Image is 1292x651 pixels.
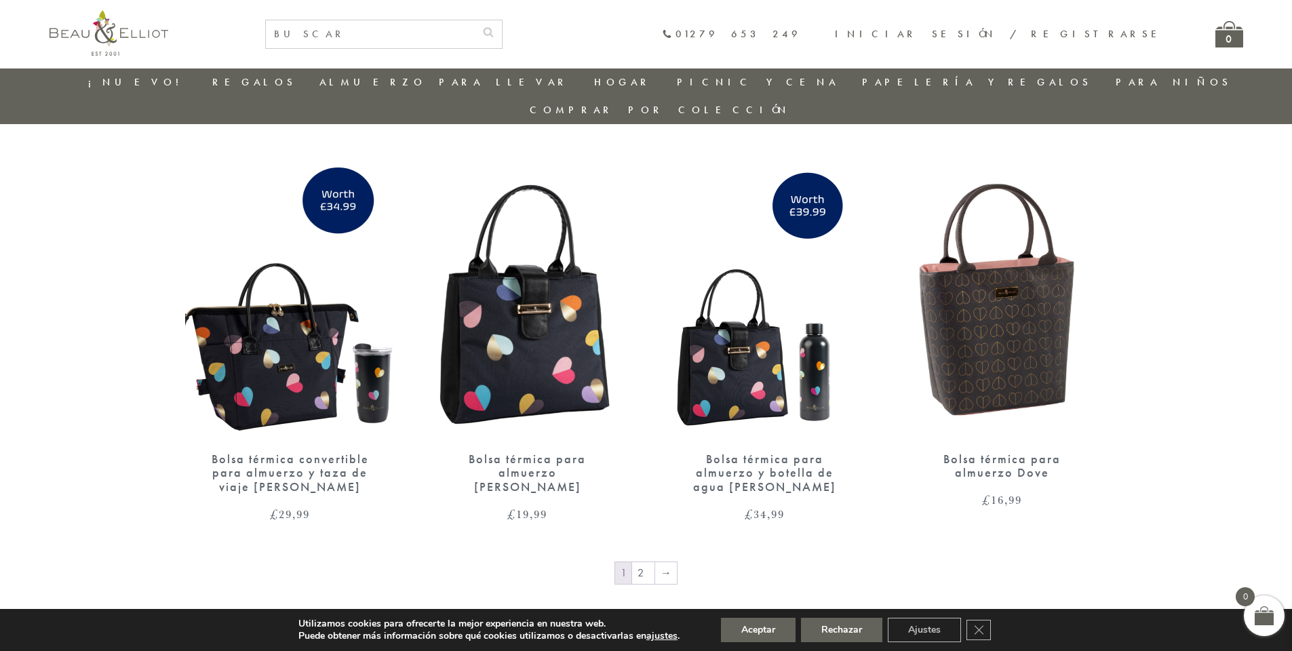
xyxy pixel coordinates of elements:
span: Página 1 [615,562,631,584]
font: 16,99 [991,492,1022,508]
img: Bolsa térmica para almuerzo y botella de agua Emily Heart [660,167,870,439]
a: Papelería y regalos [862,75,1091,89]
button: ajustes [646,630,678,642]
a: 0 [1215,21,1243,47]
font: £ [982,492,991,508]
font: Utilizamos cookies para ofrecerte la mejor experiencia en nuestra web. [298,617,606,630]
font: Bolsa térmica para almuerzo Dove [943,451,1061,481]
img: Bolsa de almuerzo convertible y taza de viaje Emily Heart [185,167,395,439]
a: Regalos [212,75,296,89]
a: Bolsa de almuerzo convertible y taza de viaje Emily Heart Bolsa térmica convertible para almuerzo... [185,167,395,520]
img: Bolsa térmica para almuerzo Emily Heart [423,167,633,439]
font: £ [745,506,753,522]
a: 01279 653 249 [662,28,801,40]
font: 29,99 [279,506,310,522]
font: 34,99 [753,506,785,522]
a: Bolsa térmica para almuerzo Emily Heart Bolsa térmica para almuerzo [PERSON_NAME] £19,99 [423,167,633,520]
font: 0 [1226,32,1233,46]
img: Bolsa térmica para almuerzo Dove [897,167,1106,439]
font: 0 [1243,591,1248,602]
button: Cerrar el banner de cookies del RGPD [966,620,991,640]
a: ¡Nuevo! [88,75,188,89]
font: £ [507,506,516,522]
font: . [678,629,680,642]
font: 2 [638,566,649,580]
font: Ajustes [908,623,941,636]
font: Rechazar [821,623,862,636]
button: Aceptar [721,618,796,642]
button: Rechazar [801,618,882,642]
font: 01279 653 249 [676,27,801,41]
font: Aceptar [741,623,775,636]
font: 19,99 [516,506,547,522]
font: Bolsa térmica convertible para almuerzo y taza de viaje [PERSON_NAME] [212,451,369,494]
font: Bolsa térmica para almuerzo y botella de agua [PERSON_NAME] [693,451,836,494]
font: → [661,566,671,580]
a: Picnic y cena [677,75,838,89]
input: BUSCAR [266,20,475,48]
a: Almuerzo para llevar [319,75,570,89]
a: Comprar por colección [530,103,790,117]
font: £ [270,506,279,522]
button: Ajustes [888,618,961,642]
a: Bolsa térmica para almuerzo y botella de agua Emily Heart Bolsa térmica para almuerzo y botella d... [660,167,870,520]
font: Puede obtener más información sobre qué cookies utilizamos o desactivarlas en [298,629,646,642]
a: Iniciar sesión / Registrarse [835,27,1168,41]
font: Bolsa térmica para almuerzo [PERSON_NAME] [469,451,586,494]
a: Página 2 [632,562,654,584]
font: 1 [621,566,626,580]
img: logo [50,10,168,56]
a: Bolsa térmica para almuerzo Dove Bolsa térmica para almuerzo Dove £16,99 [897,167,1108,507]
a: Para niños [1116,75,1231,89]
a: Hogar [594,75,652,89]
a: → [655,562,677,584]
nav: Paginación de productos [185,561,1108,588]
font: ajustes [646,629,678,642]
